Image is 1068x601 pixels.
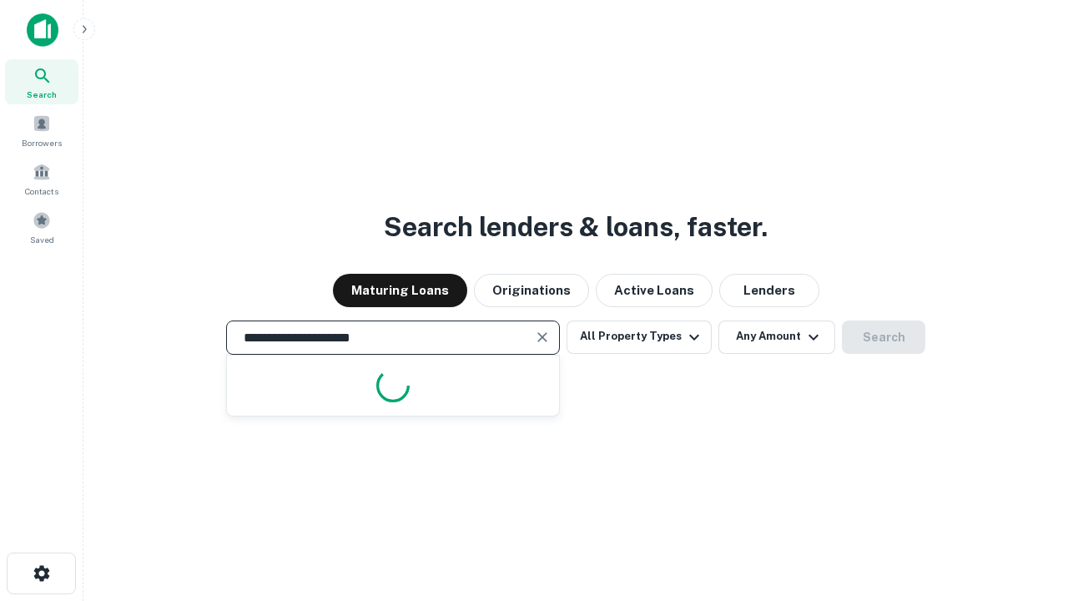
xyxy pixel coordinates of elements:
[985,467,1068,548] iframe: Chat Widget
[27,13,58,47] img: capitalize-icon.png
[384,207,768,247] h3: Search lenders & loans, faster.
[718,321,835,354] button: Any Amount
[719,274,819,307] button: Lenders
[25,184,58,198] span: Contacts
[22,136,62,149] span: Borrowers
[5,59,78,104] a: Search
[474,274,589,307] button: Originations
[30,233,54,246] span: Saved
[5,156,78,201] a: Contacts
[5,108,78,153] a: Borrowers
[27,88,57,101] span: Search
[531,326,554,349] button: Clear
[567,321,712,354] button: All Property Types
[5,205,78,250] a: Saved
[596,274,713,307] button: Active Loans
[333,274,467,307] button: Maturing Loans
